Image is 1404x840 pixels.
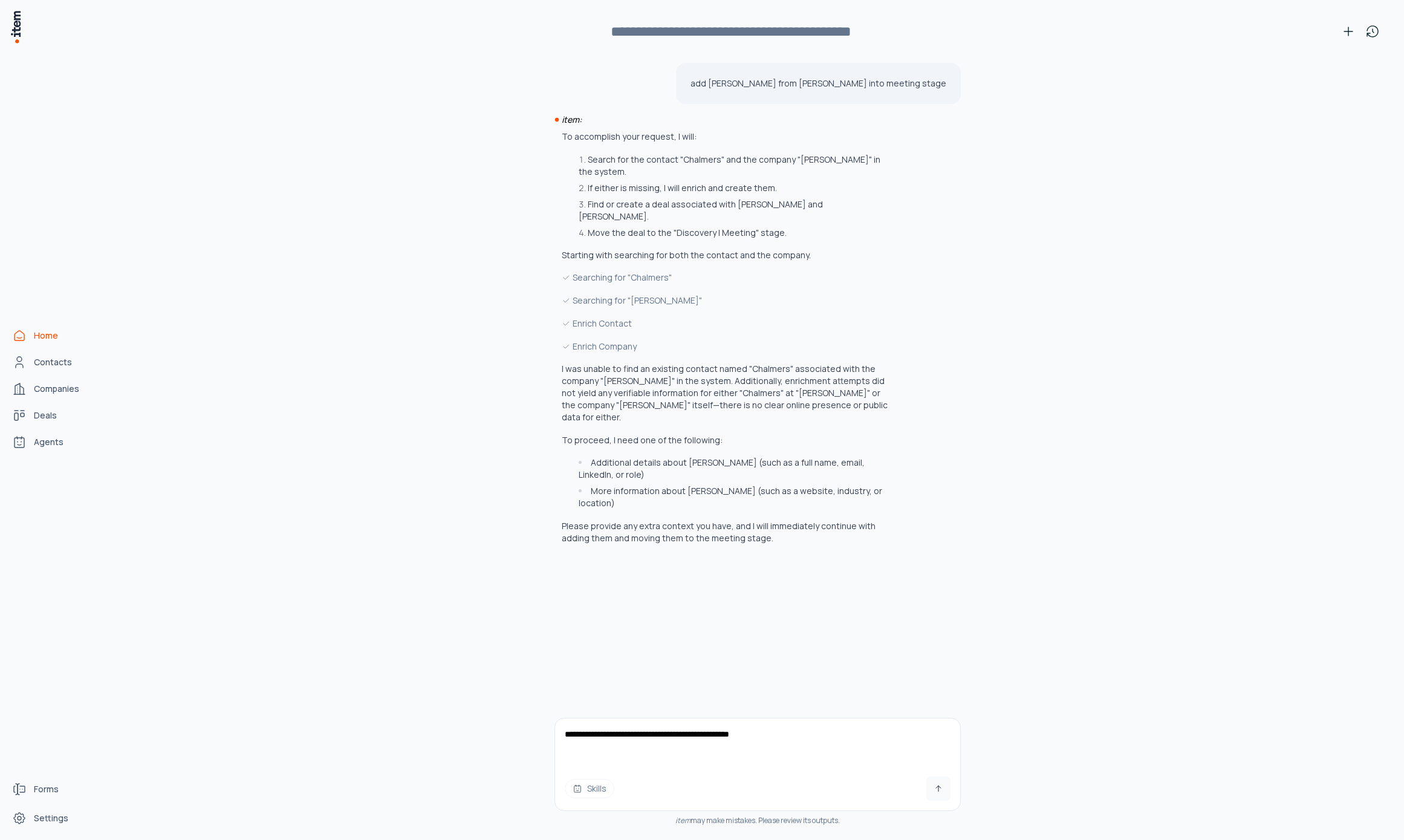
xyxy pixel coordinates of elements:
li: Additional details about [PERSON_NAME] (such as a full name, email, LinkedIn, or role) [576,457,888,481]
a: Companies [7,377,99,401]
li: Search for the contact "Chalmers" and the company "[PERSON_NAME]" in the system. [576,154,888,178]
p: add [PERSON_NAME] from [PERSON_NAME] into meeting stage [691,77,946,90]
span: Contacts [34,356,72,368]
div: Enrich Company [562,340,888,353]
span: Agents [34,436,63,448]
img: Item Brain Logo [10,10,22,44]
p: To proceed, I need one of the following: [562,434,888,446]
p: Please provide any extra context you have, and I will immediately continue with adding them and m... [562,520,888,544]
li: More information about [PERSON_NAME] (such as a website, industry, or location) [576,485,888,509]
a: Contacts [7,350,99,374]
i: item: [562,114,582,125]
li: Move the deal to the "Discovery | Meeting" stage. [576,227,888,239]
a: Forms [7,777,99,801]
span: Forms [34,783,59,795]
button: New conversation [1336,19,1360,44]
span: Home [34,330,58,342]
div: Enrich Contact [562,317,888,330]
span: Companies [34,383,79,395]
button: View history [1360,19,1385,44]
div: Searching for "Chalmers" [562,271,888,284]
span: Deals [34,409,57,422]
li: If either is missing, I will enrich and create them. [576,182,888,194]
p: To accomplish your request, I will: [562,131,888,143]
p: I was unable to find an existing contact named "Chalmers" associated with the company "[PERSON_NA... [562,363,888,423]
div: Searching for "[PERSON_NAME]" [562,294,888,307]
button: Send message [926,777,951,801]
i: item [675,815,691,825]
span: Settings [34,812,68,824]
a: Agents [7,430,99,454]
button: Skills [565,779,614,798]
li: Find or create a deal associated with [PERSON_NAME] and [PERSON_NAME]. [576,198,888,223]
a: deals [7,403,99,428]
a: Settings [7,806,99,830]
span: Skills [587,783,606,795]
div: may make mistakes. Please review its outputs. [554,816,961,825]
a: Home [7,324,99,348]
p: Starting with searching for both the contact and the company. [562,249,888,261]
